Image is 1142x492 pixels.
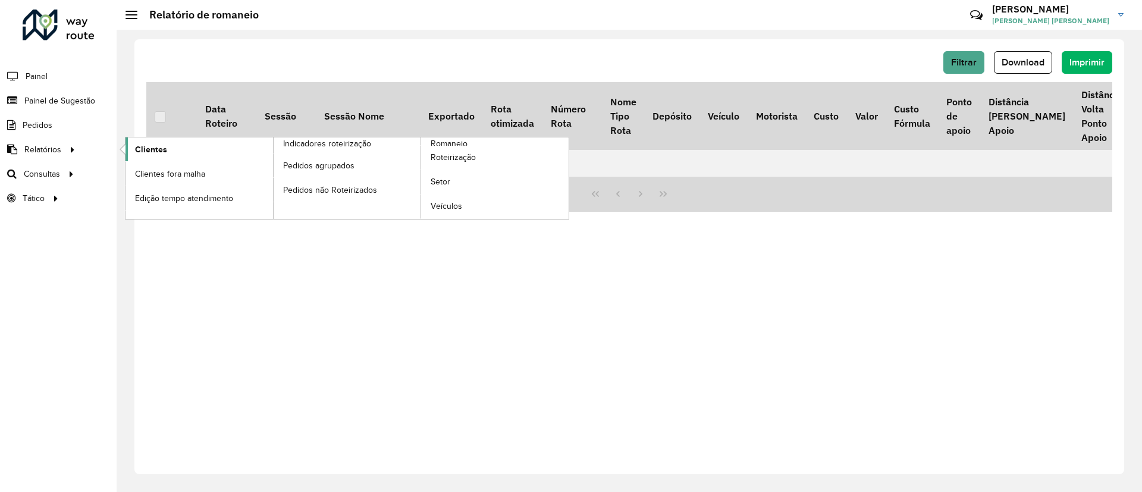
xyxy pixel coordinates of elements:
[274,178,421,202] a: Pedidos não Roteirizados
[431,137,468,150] span: Romaneio
[283,137,371,150] span: Indicadores roteirização
[602,82,644,150] th: Nome Tipo Rota
[1073,82,1130,150] th: Distância Volta Ponto Apoio
[482,82,542,150] th: Rota otimizada
[700,82,748,150] th: Veículo
[805,82,846,150] th: Custo
[421,170,569,194] a: Setor
[992,15,1109,26] span: [PERSON_NAME] [PERSON_NAME]
[644,82,699,150] th: Depósito
[126,162,273,186] a: Clientes fora malha
[137,8,259,21] h2: Relatório de romaneio
[421,146,569,170] a: Roteirização
[964,2,989,28] a: Contato Rápido
[274,153,421,177] a: Pedidos agrupados
[421,195,569,218] a: Veículos
[980,82,1073,150] th: Distância [PERSON_NAME] Apoio
[939,82,980,150] th: Ponto de apoio
[1069,57,1105,67] span: Imprimir
[126,137,421,219] a: Indicadores roteirização
[23,119,52,131] span: Pedidos
[274,137,569,219] a: Romaneio
[994,51,1052,74] button: Download
[1062,51,1112,74] button: Imprimir
[748,82,805,150] th: Motorista
[542,82,602,150] th: Número Rota
[431,176,450,188] span: Setor
[256,82,316,150] th: Sessão
[135,192,233,205] span: Edição tempo atendimento
[992,4,1109,15] h3: [PERSON_NAME]
[24,95,95,107] span: Painel de Sugestão
[943,51,984,74] button: Filtrar
[24,143,61,156] span: Relatórios
[135,143,167,156] span: Clientes
[197,82,256,150] th: Data Roteiro
[1002,57,1044,67] span: Download
[24,168,60,180] span: Consultas
[135,168,205,180] span: Clientes fora malha
[847,82,886,150] th: Valor
[283,184,377,196] span: Pedidos não Roteirizados
[431,200,462,212] span: Veículos
[420,82,482,150] th: Exportado
[126,137,273,161] a: Clientes
[316,82,420,150] th: Sessão Nome
[886,82,938,150] th: Custo Fórmula
[126,186,273,210] a: Edição tempo atendimento
[431,151,476,164] span: Roteirização
[26,70,48,83] span: Painel
[951,57,977,67] span: Filtrar
[23,192,45,205] span: Tático
[283,159,354,172] span: Pedidos agrupados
